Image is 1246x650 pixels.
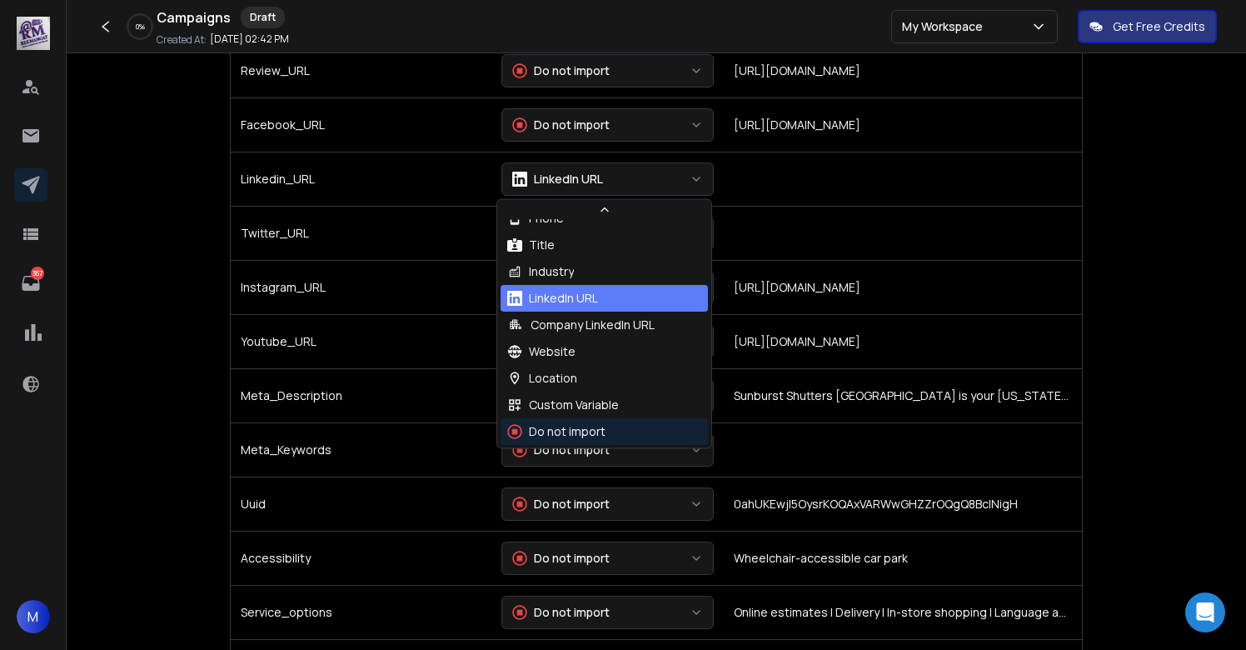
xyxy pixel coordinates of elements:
div: LinkedIn URL [507,290,598,307]
div: Do not import [512,442,610,458]
td: [URL][DOMAIN_NAME] [724,260,1082,314]
div: Draft [241,7,285,28]
td: Youtube_URL [231,314,491,368]
td: Service_options [231,585,491,639]
div: Do not import [512,62,610,79]
td: [URL][DOMAIN_NAME] [724,97,1082,152]
td: Uuid [231,477,491,531]
div: Industry [507,263,574,280]
td: [URL][DOMAIN_NAME] [724,43,1082,97]
td: Meta_Keywords [231,422,491,477]
div: Open Intercom Messenger [1185,592,1225,632]
div: LinkedIn URL [512,171,603,187]
div: Custom Variable [507,397,619,413]
p: 0 % [136,22,145,32]
div: Title [507,237,555,253]
td: Accessibility [231,531,491,585]
td: Instagram_URL [231,260,491,314]
div: Company LinkedIn URL [507,317,655,333]
td: Meta_Description [231,368,491,422]
div: Do not import [512,117,610,133]
td: Facebook_URL [231,97,491,152]
td: Sunburst Shutters [GEOGRAPHIC_DATA] is your [US_STATE] window treatment headquarters, proud to of... [724,368,1082,422]
img: logo [17,17,50,50]
div: Do not import [512,604,610,621]
p: Created At: [157,33,207,47]
div: Do not import [507,423,606,440]
p: [DATE] 02:42 PM [210,32,289,46]
p: Get Free Credits [1113,18,1205,35]
td: Wheelchair-accessible car park [724,531,1082,585]
td: 0ahUKEwjI5OysrKOQAxVARWwGHZZrOQgQ8BcINigH [724,477,1082,531]
div: Location [507,370,577,387]
p: My Workspace [902,18,989,35]
td: Twitter_URL [231,206,491,260]
p: 367 [31,267,44,280]
td: Online estimates | Delivery | In-store shopping | Language assistance [724,585,1082,639]
td: Linkedin_URL [231,152,491,206]
div: Website [507,343,576,360]
td: [URL][DOMAIN_NAME] [724,314,1082,368]
span: M [17,600,50,633]
div: Do not import [512,550,610,567]
div: Do not import [512,496,610,512]
td: Review_URL [231,43,491,97]
h1: Campaigns [157,7,231,27]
